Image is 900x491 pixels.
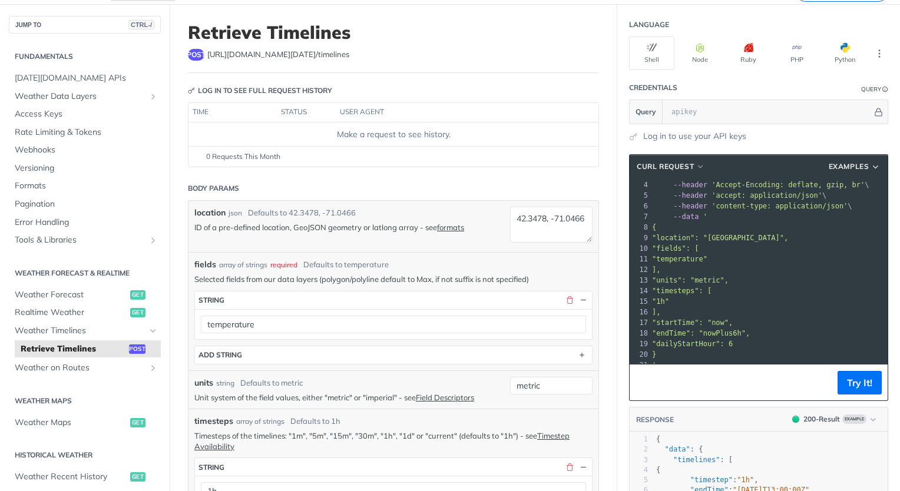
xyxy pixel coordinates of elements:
[652,308,660,316] span: ],
[786,413,882,425] button: 200200-ResultExample
[838,371,882,394] button: Try It!
[15,144,158,156] span: Webhooks
[15,325,145,337] span: Weather Timelines
[578,462,588,472] button: Hide
[9,268,161,278] h2: Weather Forecast & realtime
[15,127,158,138] span: Rate Limiting & Tokens
[194,207,226,219] label: location
[652,361,656,369] span: '
[195,346,592,364] button: ADD string
[630,275,650,286] div: 13
[578,295,588,306] button: Hide
[130,472,145,482] span: get
[510,207,593,243] textarea: 42.3478, -71.0466
[188,183,239,194] div: Body Params
[15,180,158,192] span: Formats
[437,223,464,232] a: formats
[219,260,267,270] div: array of strings
[9,286,161,304] a: Weather Forecastget
[9,124,161,141] a: Rate Limiting & Tokens
[416,393,474,402] a: Field Descriptors
[630,286,650,296] div: 14
[564,462,575,472] button: Delete
[630,222,650,233] div: 8
[198,350,242,359] div: ADD string
[15,198,158,210] span: Pagination
[630,264,650,275] div: 12
[130,290,145,300] span: get
[630,317,650,328] div: 17
[630,307,650,317] div: 16
[737,476,754,484] span: "1h"
[290,416,340,427] div: Defaults to 1h
[277,103,336,122] th: status
[148,235,158,245] button: Show subpages for Tools & Libraries
[188,49,204,61] span: post
[652,202,852,210] span: \
[9,160,161,177] a: Versioning
[9,195,161,213] a: Pagination
[270,260,297,270] div: required
[206,151,280,162] span: 0 Requests This Month
[148,363,158,373] button: Show subpages for Weather on Routes
[9,88,161,105] a: Weather Data LayersShow subpages for Weather Data Layers
[9,359,161,377] a: Weather on RoutesShow subpages for Weather on Routes
[630,296,650,307] div: 15
[652,350,656,359] span: }
[673,191,707,200] span: --header
[9,231,161,249] a: Tools & LibrariesShow subpages for Tools & Libraries
[703,213,707,221] span: '
[652,340,733,348] span: "dailyStartHour": 6
[652,244,699,253] span: "fields": [
[336,103,575,122] th: user agent
[792,416,799,423] span: 200
[712,202,848,210] span: 'content-type: application/json'
[774,37,819,70] button: PHP
[9,214,161,231] a: Error Handling
[15,340,161,358] a: Retrieve Timelinespost
[673,213,699,221] span: --data
[712,191,822,200] span: 'accept: application/json'
[207,49,349,61] span: https://api.tomorrow.io/v4/timelines
[194,392,504,403] p: Unit system of the field values, either "metric" or "imperial" - see
[822,37,868,70] button: Python
[652,329,750,337] span: "endTime": "nowPlus6h",
[629,37,674,70] button: Shell
[9,177,161,195] a: Formats
[636,374,652,392] button: Copy to clipboard
[637,161,694,172] span: cURL Request
[303,259,389,271] div: Defaults to temperature
[630,349,650,360] div: 20
[9,105,161,123] a: Access Keys
[198,463,224,472] div: string
[652,287,712,295] span: "timesteps": [
[629,82,677,93] div: Credentials
[630,190,650,201] div: 5
[630,465,648,475] div: 4
[630,434,648,444] div: 1
[15,72,158,84] span: [DATE][DOMAIN_NAME] APIs
[882,87,888,92] i: Information
[130,308,145,317] span: get
[15,108,158,120] span: Access Keys
[9,468,161,486] a: Weather Recent Historyget
[673,202,707,210] span: --header
[216,378,234,389] div: string
[630,455,648,465] div: 3
[130,418,145,427] span: get
[630,180,650,190] div: 4
[195,458,592,476] button: string
[236,416,284,427] div: array of strings
[652,181,869,189] span: \
[652,319,733,327] span: "startTime": "now",
[712,181,865,189] span: 'Accept-Encoding: deflate, gzip, br'
[564,295,575,306] button: Delete
[636,414,674,426] button: RESPONSE
[666,100,872,124] input: apikey
[9,322,161,340] a: Weather TimelinesHide subpages for Weather Timelines
[656,445,703,453] span: : {
[9,414,161,432] a: Weather Mapsget
[871,45,888,62] button: More Languages
[9,16,161,34] button: JUMP TOCTRL-/
[652,255,707,263] span: "temperature"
